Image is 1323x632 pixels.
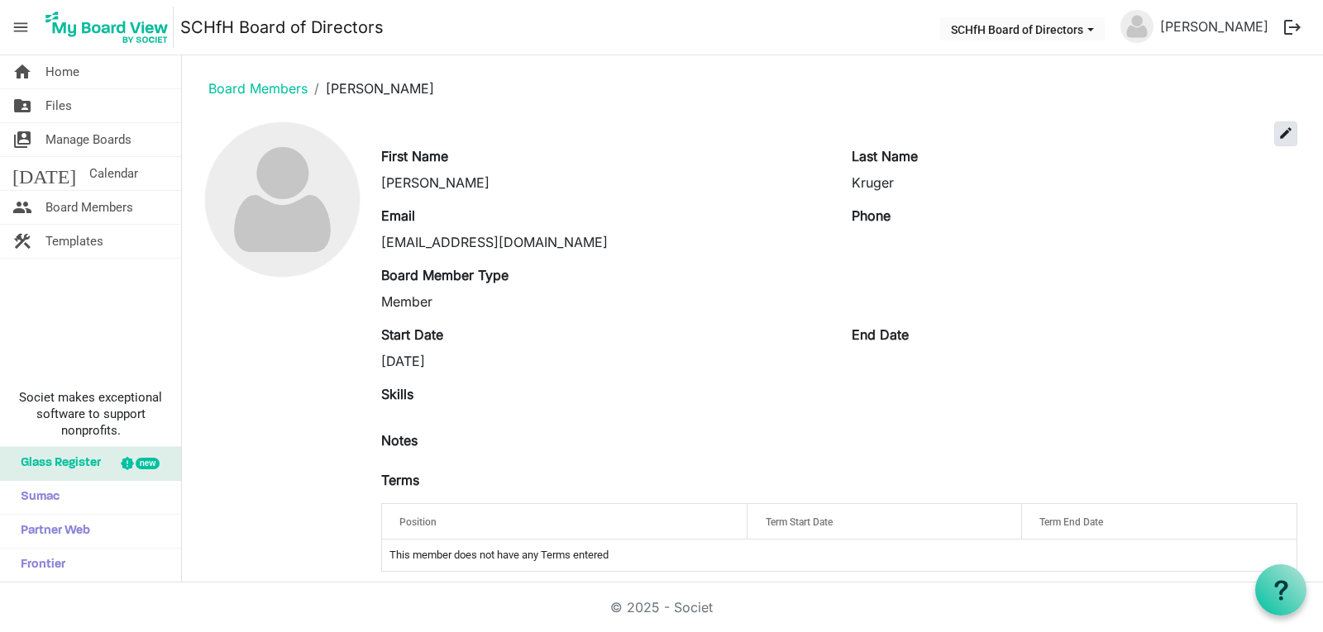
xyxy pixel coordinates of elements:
[12,549,65,582] span: Frontier
[45,225,103,258] span: Templates
[1120,10,1153,43] img: no-profile-picture.svg
[381,146,448,166] label: First Name
[41,7,174,48] img: My Board View Logo
[45,191,133,224] span: Board Members
[381,265,509,285] label: Board Member Type
[12,55,32,88] span: home
[5,12,36,43] span: menu
[381,351,827,371] div: [DATE]
[45,89,72,122] span: Files
[12,89,32,122] span: folder_shared
[381,232,827,252] div: [EMAIL_ADDRESS][DOMAIN_NAME]
[12,225,32,258] span: construction
[1039,516,1103,528] span: Term End Date
[12,447,101,480] span: Glass Register
[12,481,60,514] span: Sumac
[381,292,827,311] div: Member
[766,516,833,528] span: Term Start Date
[381,173,827,192] div: [PERSON_NAME]
[852,325,909,345] label: End Date
[205,122,360,277] img: no-profile-picture.svg
[381,470,419,490] label: Terms
[1275,10,1310,45] button: logout
[7,389,174,439] span: Societ makes exceptional software to support nonprofits.
[382,539,1297,571] td: This member does not have any Terms entered
[12,157,76,190] span: [DATE]
[45,123,131,156] span: Manage Boards
[45,55,79,88] span: Home
[381,206,415,226] label: Email
[381,430,418,450] label: Notes
[180,11,384,44] a: SCHfH Board of Directors
[381,325,443,345] label: Start Date
[940,17,1105,40] button: SCHfH Board of Directors dropdownbutton
[1274,121,1297,146] button: edit
[308,78,434,98] li: [PERSON_NAME]
[1278,126,1293,140] span: edit
[852,146,918,166] label: Last Name
[12,515,90,548] span: Partner Web
[381,384,413,404] label: Skills
[852,173,1297,192] div: Kruger
[41,7,180,48] a: My Board View Logo
[208,80,308,97] a: Board Members
[399,516,437,528] span: Position
[852,206,891,226] label: Phone
[136,458,160,469] div: new
[1153,10,1275,43] a: [PERSON_NAME]
[89,157,138,190] span: Calendar
[610,599,713,615] a: © 2025 - Societ
[12,191,32,224] span: people
[12,123,32,156] span: switch_account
